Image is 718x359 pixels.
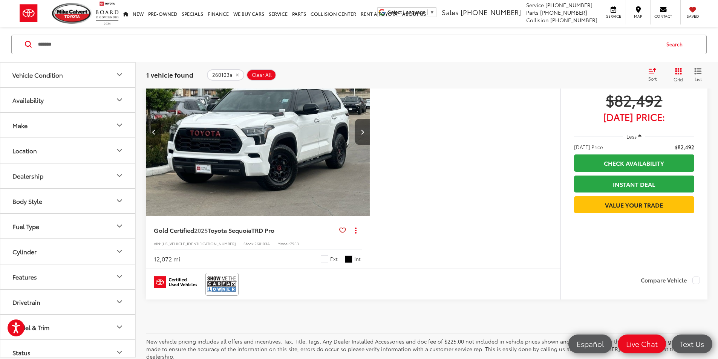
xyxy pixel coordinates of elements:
span: 260103a [212,72,233,78]
button: remove 260103a [207,69,244,80]
div: Cylinder [115,247,124,256]
span: Ext. [330,255,339,263]
span: 2025 [194,226,208,234]
div: Dealership [115,171,124,180]
button: Clear All [246,69,276,80]
div: Features [115,272,124,281]
span: ▼ [430,9,435,15]
span: [DATE] Price: [574,113,694,121]
button: CylinderCylinder [0,239,136,263]
button: Previous image [146,119,161,145]
div: Fuel Type [12,222,39,229]
img: 2025 Toyota Sequoia TRD Pro [145,48,369,217]
span: Toyota Sequoia [208,226,251,234]
span: Parts [526,9,539,16]
div: 12,072 mi [154,255,180,263]
button: DealershipDealership [0,163,136,188]
button: Vehicle ConditionVehicle Condition [0,62,136,87]
button: Actions [349,223,362,237]
button: Body StyleBody Style [0,188,136,213]
button: Model & TrimModel & Trim [0,315,136,339]
div: Make [115,121,124,130]
button: List View [689,67,707,82]
span: Live Chat [622,339,661,348]
div: Status [12,348,31,356]
a: Español [568,335,612,353]
a: Value Your Trade [574,196,694,213]
input: Search by Make, Model, or Keyword [37,35,659,53]
button: DrivetrainDrivetrain [0,289,136,314]
span: Contact [654,14,672,19]
span: Sales [442,7,459,17]
a: Gold Certified2025Toyota SequoiaTRD Pro [154,226,336,234]
span: [PHONE_NUMBER] [540,9,587,16]
div: Location [12,147,37,154]
span: Español [573,339,608,348]
span: TRD Pro [251,226,274,234]
div: Status [115,348,124,357]
button: Fuel TypeFuel Type [0,214,136,238]
span: Collision [526,16,549,24]
div: Dealership [12,172,43,179]
span: Clear All [252,72,272,78]
div: Vehicle Condition [115,70,124,79]
div: Drivetrain [12,298,40,305]
a: 2025 Toyota Sequoia TRD Pro2025 Toyota Sequoia TRD Pro2025 Toyota Sequoia TRD Pro2025 Toyota Sequ... [145,48,369,216]
span: $82,492 [574,90,694,109]
span: Sort [648,75,657,82]
button: Less [623,130,646,144]
span: [PHONE_NUMBER] [461,7,521,17]
div: Features [12,273,37,280]
button: Search [659,35,694,53]
label: Compare Vehicle [641,277,700,284]
span: Stock: [243,241,254,246]
div: Vehicle Condition [12,71,63,78]
a: Instant Deal [574,176,694,192]
button: Select sort value [645,67,665,82]
img: Mike Calvert Toyota [52,3,92,24]
span: 1 vehicle found [146,70,193,79]
span: Text Us [676,339,708,348]
div: 2025 Toyota Sequoia TRD Pro 1 [145,48,369,216]
div: Availability [12,96,44,103]
div: Location [115,146,124,155]
a: Text Us [672,335,712,353]
span: [PHONE_NUMBER] [550,16,597,24]
button: MakeMake [0,113,136,137]
span: $82,492 [675,143,694,151]
span: [PHONE_NUMBER] [545,1,592,9]
span: 7953 [290,241,299,246]
div: Make [12,121,28,128]
span: dropdown dots [355,227,357,233]
span: 260103A [254,241,270,246]
span: Service [605,14,622,19]
a: Live Chat [618,335,666,353]
button: Grid View [665,67,689,82]
span: Service [526,1,544,9]
div: Availability [115,95,124,104]
button: Next image [355,119,370,145]
span: Black [345,255,352,263]
div: Fuel Type [115,222,124,231]
span: Gold Certified [154,226,194,234]
span: Ice [321,255,328,263]
div: Cylinder [12,247,37,255]
span: Grid [674,76,683,82]
span: Less [626,133,637,140]
span: List [694,75,702,82]
img: Toyota Certified Used Vehicles [154,276,197,288]
div: Body Style [12,197,42,204]
span: Saved [684,14,701,19]
div: Model & Trim [12,323,49,330]
span: [US_VEHICLE_IDENTIFICATION_NUMBER] [161,241,236,246]
span: Int. [354,255,362,263]
span: [DATE] Price: [574,143,604,151]
img: View CARFAX report [207,274,237,294]
a: Check Availability [574,154,694,171]
span: Model: [277,241,290,246]
button: LocationLocation [0,138,136,162]
button: FeaturesFeatures [0,264,136,289]
div: Drivetrain [115,297,124,306]
span: VIN: [154,241,161,246]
